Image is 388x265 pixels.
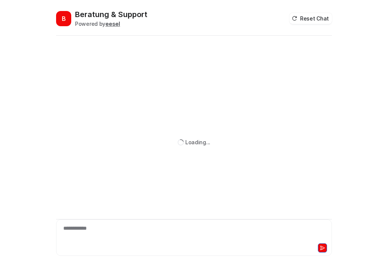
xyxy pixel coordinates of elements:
[105,21,120,27] b: eesel
[56,11,71,26] span: B
[75,20,147,28] div: Powered by
[185,138,210,146] div: Loading...
[75,9,147,20] h2: Beratung & Support
[289,13,332,24] button: Reset Chat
